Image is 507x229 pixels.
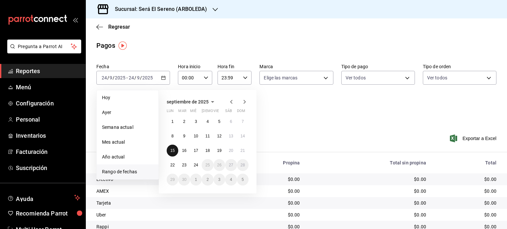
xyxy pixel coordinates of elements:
[96,41,115,50] div: Pagos
[16,115,80,124] span: Personal
[118,42,127,50] img: Tooltip marker
[237,116,249,128] button: 7 de septiembre de 2025
[190,159,202,171] button: 24 de septiembre de 2025
[178,130,190,142] button: 9 de septiembre de 2025
[242,119,244,124] abbr: 7 de septiembre de 2025
[102,139,153,146] span: Mes actual
[102,109,153,116] span: Ayer
[107,75,109,80] span: /
[109,75,113,80] input: --
[96,64,170,69] label: Fecha
[140,75,142,80] span: /
[195,177,197,182] abbr: 1 de octubre de 2025
[242,177,244,182] abbr: 5 de octubre de 2025
[16,209,80,218] span: Recomienda Parrot
[236,200,300,206] div: $0.00
[207,177,209,182] abbr: 2 de octubre de 2025
[96,24,130,30] button: Regresar
[310,188,426,194] div: $0.00
[202,145,213,157] button: 18 de septiembre de 2025
[16,99,80,108] span: Configuración
[171,119,174,124] abbr: 1 de septiembre de 2025
[310,160,426,165] div: Total sin propina
[437,200,496,206] div: $0.00
[207,119,209,124] abbr: 4 de septiembre de 2025
[427,74,447,81] span: Ver todos
[225,145,237,157] button: 20 de septiembre de 2025
[102,168,153,175] span: Rango de fechas
[202,174,213,186] button: 2 de octubre de 2025
[16,83,80,92] span: Menú
[171,134,174,138] abbr: 8 de septiembre de 2025
[16,67,80,75] span: Reportes
[102,94,153,101] span: Hoy
[229,163,233,167] abbr: 27 de septiembre de 2025
[5,48,81,55] a: Pregunta a Parrot AI
[225,130,237,142] button: 13 de septiembre de 2025
[194,148,198,153] abbr: 17 de septiembre de 2025
[167,145,178,157] button: 15 de septiembre de 2025
[182,177,186,182] abbr: 30 de septiembre de 2025
[217,148,221,153] abbr: 19 de septiembre de 2025
[170,163,175,167] abbr: 22 de septiembre de 2025
[241,148,245,153] abbr: 21 de septiembre de 2025
[190,145,202,157] button: 17 de septiembre de 2025
[190,116,202,128] button: 3 de septiembre de 2025
[96,212,226,218] div: Uber
[102,154,153,160] span: Año actual
[167,130,178,142] button: 8 de septiembre de 2025
[237,130,249,142] button: 14 de septiembre de 2025
[230,119,232,124] abbr: 6 de septiembre de 2025
[182,163,186,167] abbr: 23 de septiembre de 2025
[113,75,115,80] span: /
[237,174,249,186] button: 5 de octubre de 2025
[134,75,136,80] span: /
[217,163,221,167] abbr: 26 de septiembre de 2025
[183,134,186,138] abbr: 9 de septiembre de 2025
[202,130,213,142] button: 11 de septiembre de 2025
[437,212,496,218] div: $0.00
[16,194,72,202] span: Ayuda
[73,17,78,22] button: open_drawer_menu
[310,212,426,218] div: $0.00
[229,134,233,138] abbr: 13 de septiembre de 2025
[214,116,225,128] button: 5 de septiembre de 2025
[167,98,217,106] button: septiembre de 2025
[437,188,496,194] div: $0.00
[178,174,190,186] button: 30 de septiembre de 2025
[16,131,80,140] span: Inventarios
[202,159,213,171] button: 25 de septiembre de 2025
[241,134,245,138] abbr: 14 de septiembre de 2025
[217,134,221,138] abbr: 12 de septiembre de 2025
[183,119,186,124] abbr: 2 de septiembre de 2025
[225,159,237,171] button: 27 de septiembre de 2025
[310,200,426,206] div: $0.00
[170,177,175,182] abbr: 29 de septiembre de 2025
[237,159,249,171] button: 28 de septiembre de 2025
[182,148,186,153] abbr: 16 de septiembre de 2025
[214,130,225,142] button: 12 de septiembre de 2025
[178,116,190,128] button: 2 de septiembre de 2025
[205,163,210,167] abbr: 25 de septiembre de 2025
[178,159,190,171] button: 23 de septiembre de 2025
[346,74,366,81] span: Ver todos
[229,148,233,153] abbr: 20 de septiembre de 2025
[115,75,126,80] input: ----
[437,176,496,183] div: $0.00
[194,134,198,138] abbr: 10 de septiembre de 2025
[310,176,426,183] div: $0.00
[167,159,178,171] button: 22 de septiembre de 2025
[225,174,237,186] button: 4 de octubre de 2025
[214,174,225,186] button: 3 de octubre de 2025
[451,134,496,142] span: Exportar a Excel
[178,64,212,69] label: Hora inicio
[230,177,232,182] abbr: 4 de octubre de 2025
[96,188,226,194] div: AMEX
[237,109,245,116] abbr: domingo
[178,109,186,116] abbr: martes
[236,212,300,218] div: $0.00
[101,75,107,80] input: --
[259,64,333,69] label: Marca
[178,145,190,157] button: 16 de septiembre de 2025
